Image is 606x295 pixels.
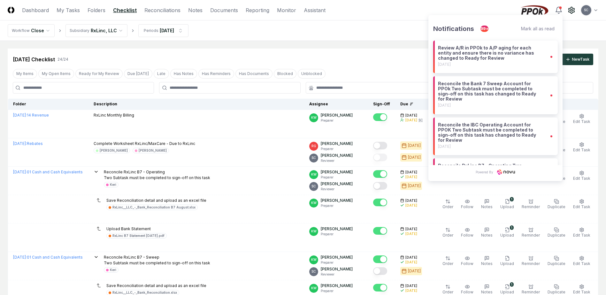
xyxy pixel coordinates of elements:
[499,254,515,268] button: Upload
[13,113,27,117] span: [DATE] :
[433,25,474,33] div: Notifications
[405,113,417,118] span: [DATE]
[94,112,134,118] p: RxLinc Monthly Billing
[321,272,353,277] p: Reviewer
[113,6,137,14] a: Checklist
[321,141,353,147] p: [PERSON_NAME]
[573,176,590,181] span: Edit Task
[298,69,326,79] button: Unblocked
[304,99,368,110] th: Assignee
[572,112,592,126] button: Edit Task
[405,118,417,123] div: [DATE]
[546,254,567,268] button: Duplicate
[438,122,541,143] div: Reconcile the IBC Operating Account for PPOK Two Subtask must be completed to sign-off on this ta...
[572,198,592,211] button: Edit Task
[8,99,89,110] th: Folder
[274,69,296,79] button: Blocked
[408,155,421,160] div: [DATE]
[441,226,455,239] button: Order
[408,143,421,148] div: [DATE]
[235,69,272,79] button: Has Documents
[94,141,195,147] p: Complete Worksheet RxLinc/MaxCare - Due to RxLinc
[461,204,473,209] span: Follow
[8,7,14,13] img: Logo
[573,119,590,124] span: Edit Task
[510,225,514,230] div: 1
[438,81,541,102] div: Reconcile the Bank 7 Sweep Account for PPOk Two Subtask must be completed to sign-off on this tas...
[522,261,540,266] span: Reminder
[210,6,238,14] a: Documents
[112,205,196,210] div: RxLinc__LLC_-_Bank_Reconciliation B7 August.xlsx
[373,284,387,291] button: Mark complete
[562,54,593,65] button: NewTask
[88,6,105,14] a: Folders
[304,6,326,14] a: Assistant
[460,198,475,211] button: Follow
[521,26,555,31] div: Mark all as read
[321,147,353,151] p: Preparer
[418,118,423,123] div: SC
[400,101,426,107] div: Due
[13,69,37,79] button: My Items
[112,290,177,295] div: RxLinc__LLC_-_Bank_Reconciliation.xlsx
[12,28,30,34] div: Workflow
[321,169,353,175] p: [PERSON_NAME]
[104,254,210,266] p: Reconcile RxLinc B7 - Sweep Two Subtask must be completed to sign-off on this task
[373,267,387,275] button: Mark complete
[442,233,453,238] span: Order
[144,28,158,34] div: Periods
[522,233,540,238] span: Reminder
[321,226,353,232] p: [PERSON_NAME]
[405,231,417,236] div: [DATE]
[57,6,80,14] a: My Tasks
[573,147,590,152] span: Edit Task
[519,5,550,15] img: PPOk logo
[573,261,590,266] span: Edit Task
[321,112,353,118] p: [PERSON_NAME]
[22,6,49,14] a: Dashboard
[311,229,317,234] span: KW
[572,141,592,154] button: Edit Task
[154,69,169,79] button: Late
[442,261,453,266] span: Order
[580,4,592,16] button: SC
[546,198,567,211] button: Duplicate
[373,142,387,149] button: Mark complete
[38,69,74,79] button: My Open Items
[124,69,152,79] button: Due Today
[311,184,316,189] span: SC
[311,172,317,177] span: KW
[573,290,590,294] span: Edit Task
[321,266,353,272] p: [PERSON_NAME]
[112,233,165,238] div: RxLinc B7 Statement [DATE].pdf
[520,254,541,268] button: Reminder
[106,283,206,289] p: Save Reconciliation detail and upload as an excel file
[8,24,188,37] nav: breadcrumb
[438,144,541,149] div: [DATE]
[110,268,116,272] div: Keri
[311,144,316,148] span: RG
[321,232,353,237] p: Preparer
[438,103,541,108] div: [DATE]
[13,141,27,146] span: [DATE] :
[405,227,417,231] span: [DATE]
[88,99,304,110] th: Description
[405,260,417,265] div: [DATE]
[104,169,210,181] p: Reconcile RxLinc B7 - Operating Two Subtask must be completed to sign-off on this task
[321,153,353,158] p: [PERSON_NAME]
[438,62,541,67] div: [DATE]
[433,158,558,191] div: Reconcile RxLinc B7 - Operating Two Subtask must be completed to sign-off on this task has change...
[481,204,493,209] span: Notes
[405,203,417,208] div: [DATE]
[499,226,515,239] button: 1Upload
[405,170,417,175] span: [DATE]
[373,113,387,121] button: Mark complete
[438,163,541,178] div: Reconcile RxLinc B7 - Operating Two Subtask must be completed to sign-off on this task has change...
[584,8,588,12] span: SC
[106,226,167,232] p: Upload Bank Statement
[70,28,89,34] div: Subsidiary
[246,6,269,14] a: Reporting
[321,175,353,180] p: Preparer
[368,99,395,110] th: Sign-Off
[106,198,206,203] p: Save Reconciliation detail and upload as an excel file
